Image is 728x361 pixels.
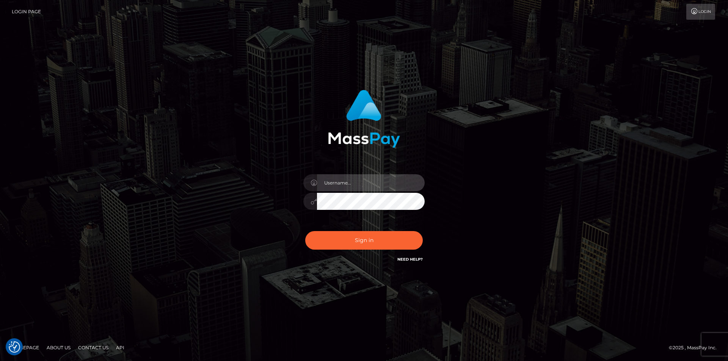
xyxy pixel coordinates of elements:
[686,4,715,20] a: Login
[113,342,127,353] a: API
[397,257,423,262] a: Need Help?
[669,344,722,352] div: © 2025 , MassPay Inc.
[12,4,41,20] a: Login Page
[44,342,74,353] a: About Us
[9,341,20,353] img: Revisit consent button
[317,174,425,191] input: Username...
[9,341,20,353] button: Consent Preferences
[305,231,423,250] button: Sign in
[328,90,400,148] img: MassPay Login
[75,342,111,353] a: Contact Us
[8,342,42,353] a: Homepage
